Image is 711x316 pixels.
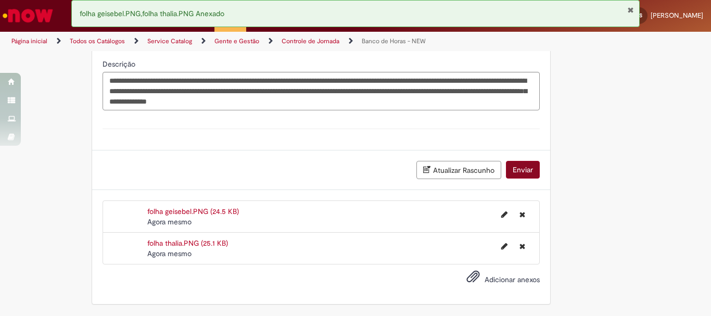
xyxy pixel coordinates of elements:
span: Agora mesmo [147,217,192,226]
a: Service Catalog [147,37,192,45]
span: folha geisebel.PNG,folha thalia.PNG Anexado [80,9,224,18]
textarea: Descrição [103,72,540,110]
button: Editar nome de arquivo folha thalia.PNG [495,238,514,255]
button: Fechar Notificação [627,6,634,14]
a: Banco de Horas - NEW [362,37,426,45]
a: folha thalia.PNG (25.1 KB) [147,238,228,248]
button: Enviar [506,161,540,179]
span: [PERSON_NAME] [651,11,703,20]
a: folha geisebel.PNG (24.5 KB) [147,207,239,216]
a: Controle de Jornada [282,37,339,45]
button: Atualizar Rascunho [416,161,501,179]
a: Todos os Catálogos [70,37,125,45]
ul: Trilhas de página [8,32,466,51]
span: Agora mesmo [147,249,192,258]
span: Adicionar anexos [485,275,540,284]
button: Adicionar anexos [464,267,483,291]
img: ServiceNow [1,5,55,26]
button: Excluir folha thalia.PNG [513,238,531,255]
time: 01/10/2025 14:42:11 [147,249,192,258]
a: Gente e Gestão [214,37,259,45]
button: Editar nome de arquivo folha geisebel.PNG [495,206,514,223]
a: Página inicial [11,37,47,45]
button: Excluir folha geisebel.PNG [513,206,531,223]
time: 01/10/2025 14:42:11 [147,217,192,226]
span: Descrição [103,59,137,69]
